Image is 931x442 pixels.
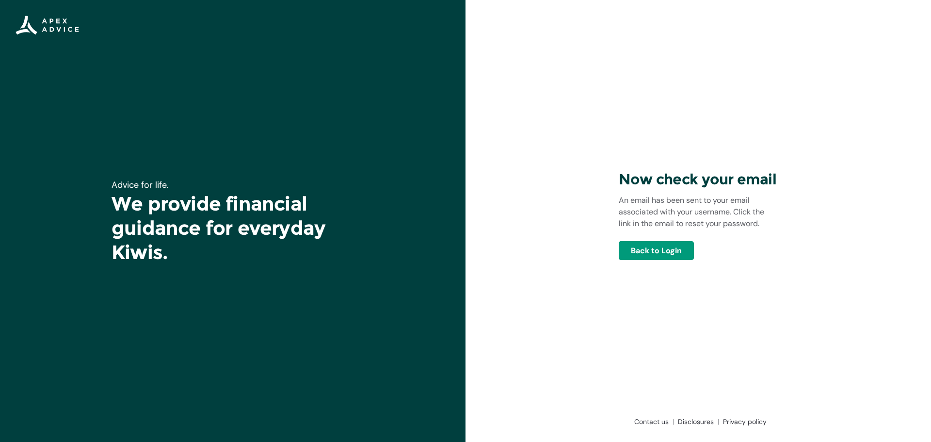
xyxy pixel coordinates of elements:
[619,170,778,189] h3: Now check your email
[619,195,778,229] p: An email has been sent to your email associated with your username. Click the link in the email t...
[630,417,674,426] a: Contact us
[112,179,169,191] span: Advice for life.
[719,417,767,426] a: Privacy policy
[619,241,694,260] a: Back to Login
[674,417,719,426] a: Disclosures
[112,192,354,264] h1: We provide financial guidance for everyday Kiwis.
[16,16,79,35] img: Apex Advice Group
